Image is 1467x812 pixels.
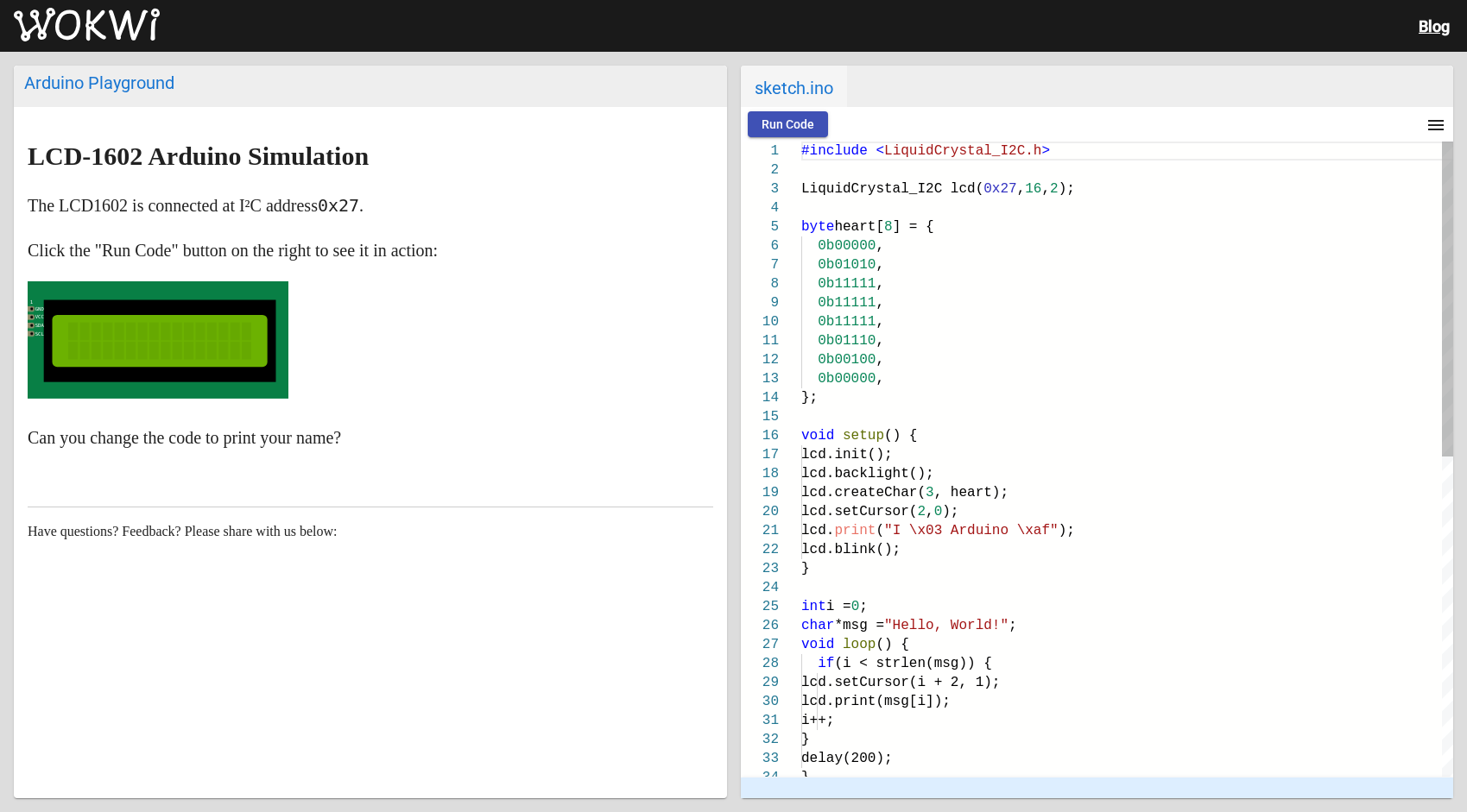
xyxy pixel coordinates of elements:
[741,236,779,255] div: 6
[741,142,779,161] div: 1
[801,675,1000,690] span: lcd.setCursor(i + 2, 1);
[741,502,779,521] div: 20
[801,142,802,142] textarea: Editor content;Press Alt+F1 for Accessibility Options.
[741,331,779,350] div: 11
[741,161,779,179] div: 2
[741,673,779,692] div: 29
[801,618,834,633] span: char
[884,143,1041,159] span: LiquidCrystal_I2C.h
[818,352,876,368] span: 0b00100
[876,295,884,311] span: ,
[1426,115,1446,135] mat-icon: menu
[28,424,713,451] p: Can you change the code to print your name?
[801,713,834,728] span: i++;
[1041,143,1050,159] span: >
[884,523,1059,538] span: "I \x03 Arduino \xaf"
[741,578,779,597] div: 24
[818,295,876,311] span: 0b11111
[983,181,1016,197] span: 0x27
[876,333,884,349] span: ,
[1058,181,1074,197] span: );
[801,561,810,576] span: }
[801,504,917,519] span: lcd.setCursor(
[818,656,834,671] span: if
[801,751,893,766] span: delay(200);
[801,466,934,482] span: lcd.backlight();
[801,181,983,197] span: LiquidCrystal_I2C lcd(
[926,485,934,500] span: 3
[741,293,779,312] div: 9
[748,111,828,137] button: Run Code
[884,428,917,444] span: () {
[801,428,834,444] span: void
[801,599,826,614] span: int
[741,540,779,559] div: 22
[801,694,951,709] span: lcd.print(msg[i]);
[876,637,908,652] span: () {
[1009,618,1017,633] span: ;
[801,485,926,500] span: lcd.createChar(
[741,483,779,502] div: 19
[741,426,779,445] div: 16
[818,371,876,387] span: 0b00000
[843,637,876,652] span: loop
[741,369,779,388] div: 13
[1041,181,1050,197] span: ,
[801,770,810,785] span: }
[741,597,779,616] div: 25
[1419,17,1450,35] a: Blog
[741,521,779,540] div: 21
[741,730,779,749] div: 32
[876,143,884,159] span: <
[741,692,779,711] div: 30
[818,257,876,273] span: 0b01010
[741,559,779,578] div: 23
[876,276,884,292] span: ,
[876,523,884,538] span: (
[843,428,884,444] span: setup
[834,656,991,671] span: (i < strlen(msg)) {
[762,117,814,131] span: Run Code
[28,524,338,538] span: Have questions? Feedback? Please share with us below:
[741,445,779,464] div: 17
[801,447,893,463] span: lcd.init();
[741,749,779,768] div: 33
[801,732,810,747] span: }
[1016,181,1025,197] span: ,
[801,219,834,235] span: byte
[741,388,779,407] div: 14
[917,504,926,519] span: 2
[28,236,713,264] p: Click the "Run Code" button on the right to see it in action:
[818,333,876,349] span: 0b01110
[884,219,893,235] span: 8
[741,654,779,673] div: 28
[834,219,884,235] span: heart[
[933,504,942,519] span: 0
[741,635,779,654] div: 27
[741,255,779,274] div: 7
[818,238,876,254] span: 0b00000
[892,219,933,235] span: ] = {
[741,464,779,483] div: 18
[876,314,884,330] span: ,
[741,312,779,331] div: 10
[741,217,779,236] div: 5
[926,504,934,519] span: ,
[741,274,779,293] div: 8
[741,616,779,635] div: 26
[28,192,713,219] p: The LCD1602 is connected at I²C address .
[876,371,884,387] span: ,
[1050,181,1059,197] span: 2
[741,350,779,369] div: 12
[741,198,779,217] div: 4
[850,599,859,614] span: 0
[876,238,884,254] span: ,
[801,542,901,557] span: lcd.blink();
[1058,523,1074,538] span: );
[818,276,876,292] span: 0b11111
[825,599,850,614] span: i =
[818,314,876,330] span: 0b11111
[884,618,1009,633] span: "Hello, World!"
[876,352,884,368] span: ,
[801,637,834,652] span: void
